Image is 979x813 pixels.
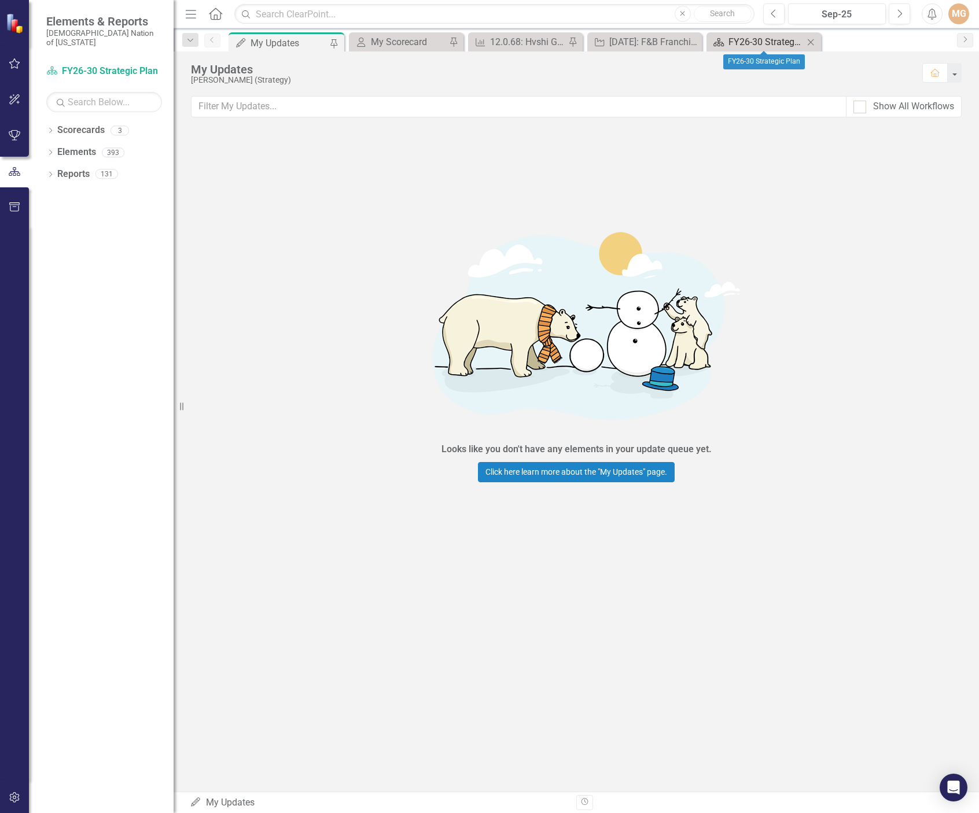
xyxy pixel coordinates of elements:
[723,54,805,69] div: FY26-30 Strategic Plan
[190,796,568,810] div: My Updates
[111,125,129,135] div: 3
[609,35,699,49] div: [DATE]: F&B Franchise and Licensing Opportunities
[371,35,446,49] div: My Scorecard
[46,14,162,28] span: Elements & Reports
[46,92,162,112] input: Search Below...
[873,100,954,113] div: Show All Workflows
[948,3,969,24] button: MG
[471,35,565,49] a: 12.0.68: Hvshi Gift Shop Inventory KPIs
[710,9,735,18] span: Search
[6,13,26,34] img: ClearPoint Strategy
[46,65,162,78] a: FY26-30 Strategic Plan
[590,35,699,49] a: [DATE]: F&B Franchise and Licensing Opportunities
[694,6,752,22] button: Search
[478,462,675,482] a: Click here learn more about the "My Updates" page.
[728,35,804,49] div: FY26-30 Strategic Plan
[191,96,846,117] input: Filter My Updates...
[57,146,96,159] a: Elements
[191,63,911,76] div: My Updates
[95,169,118,179] div: 131
[251,36,327,50] div: My Updates
[441,443,712,456] div: Looks like you don't have any elements in your update queue yet.
[57,124,105,137] a: Scorecards
[940,774,967,801] div: Open Intercom Messenger
[403,209,750,440] img: Getting started
[709,35,804,49] a: FY26-30 Strategic Plan
[792,8,882,21] div: Sep-25
[490,35,565,49] div: 12.0.68: Hvshi Gift Shop Inventory KPIs
[234,4,755,24] input: Search ClearPoint...
[788,3,886,24] button: Sep-25
[191,76,911,84] div: [PERSON_NAME] (Strategy)
[46,28,162,47] small: [DEMOGRAPHIC_DATA] Nation of [US_STATE]
[102,147,124,157] div: 393
[352,35,446,49] a: My Scorecard
[57,168,90,181] a: Reports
